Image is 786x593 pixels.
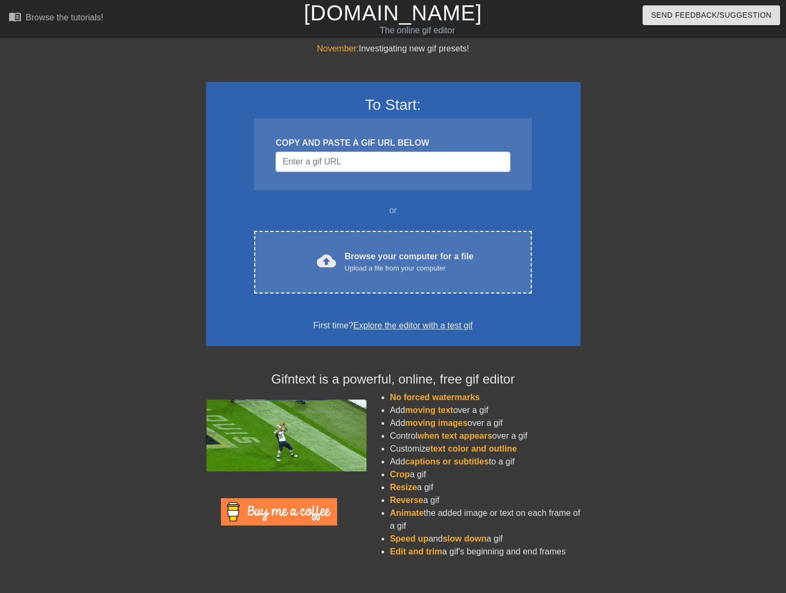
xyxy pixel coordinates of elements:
[206,42,581,55] div: Investigating new gif presets!
[390,455,581,468] li: Add to a gif
[221,498,337,526] img: Buy Me A Coffee
[9,10,21,23] span: menu_book
[390,470,410,479] span: Crop
[405,418,467,427] span: moving images
[390,468,581,481] li: a gif
[390,496,423,505] span: Reverse
[390,547,442,556] span: Edit and trim
[405,406,453,415] span: moving text
[206,400,367,471] img: football_small.gif
[390,545,581,558] li: a gif's beginning and end frames
[9,10,103,27] a: Browse the tutorials!
[345,250,474,274] div: Browse your computer for a file
[442,534,486,543] span: slow down
[417,431,492,440] span: when text appears
[345,263,474,274] div: Upload a file from your computer
[220,319,567,332] div: First time?
[643,5,780,25] button: Send Feedback/Suggestion
[276,152,510,172] input: Username
[405,457,489,466] span: captions or subtitles
[220,96,567,114] h3: To Start:
[390,417,581,430] li: Add over a gif
[390,507,581,532] li: the added image or text on each frame of a gif
[390,430,581,442] li: Control over a gif
[390,481,581,494] li: a gif
[390,532,581,545] li: and a gif
[268,24,568,37] div: The online gif editor
[390,442,581,455] li: Customize
[390,404,581,417] li: Add over a gif
[390,494,581,507] li: a gif
[651,9,772,22] span: Send Feedback/Suggestion
[390,483,417,492] span: Resize
[206,372,581,387] h4: Gifntext is a powerful, online, free gif editor
[26,13,103,22] div: Browse the tutorials!
[430,444,517,453] span: text color and outline
[304,1,482,25] a: [DOMAIN_NAME]
[276,137,510,149] div: COPY AND PASTE A GIF URL BELOW
[390,508,424,517] span: Animate
[317,251,336,271] span: cloud_upload
[353,321,472,330] a: Explore the editor with a test gif
[234,204,553,217] div: or
[317,44,358,53] span: November:
[390,393,480,402] span: No forced watermarks
[390,534,429,543] span: Speed up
